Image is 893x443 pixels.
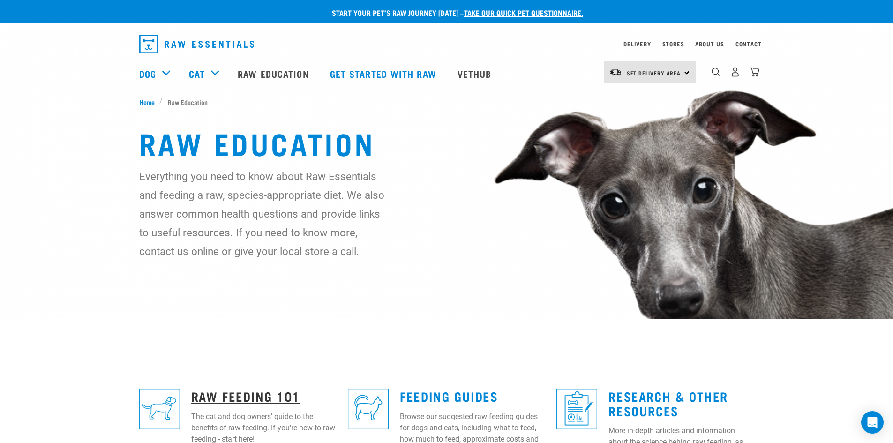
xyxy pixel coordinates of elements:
a: Stores [662,42,684,45]
a: Home [139,97,160,107]
img: user.png [730,67,740,77]
a: Raw Feeding 101 [191,392,300,399]
span: Set Delivery Area [627,71,681,75]
a: Contact [735,42,762,45]
nav: breadcrumbs [139,97,754,107]
a: Delivery [623,42,651,45]
a: Feeding Guides [400,392,498,399]
nav: dropdown navigation [132,31,762,57]
img: home-icon-1@2x.png [712,68,720,76]
span: Home [139,97,155,107]
img: home-icon@2x.png [750,67,759,77]
img: re-icons-dog3-sq-blue.png [139,389,180,429]
img: Raw Essentials Logo [139,35,254,53]
a: Vethub [448,55,503,92]
a: About Us [695,42,724,45]
a: Cat [189,67,205,81]
a: Dog [139,67,156,81]
a: Research & Other Resources [608,392,728,414]
a: Raw Education [228,55,320,92]
h1: Raw Education [139,126,754,159]
img: re-icons-healthcheck1-sq-blue.png [556,389,597,429]
p: Everything you need to know about Raw Essentials and feeding a raw, species-appropriate diet. We ... [139,167,385,261]
img: van-moving.png [609,68,622,76]
img: re-icons-cat2-sq-blue.png [348,389,389,429]
div: Open Intercom Messenger [861,411,884,434]
a: Get started with Raw [321,55,448,92]
a: take our quick pet questionnaire. [464,10,583,15]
